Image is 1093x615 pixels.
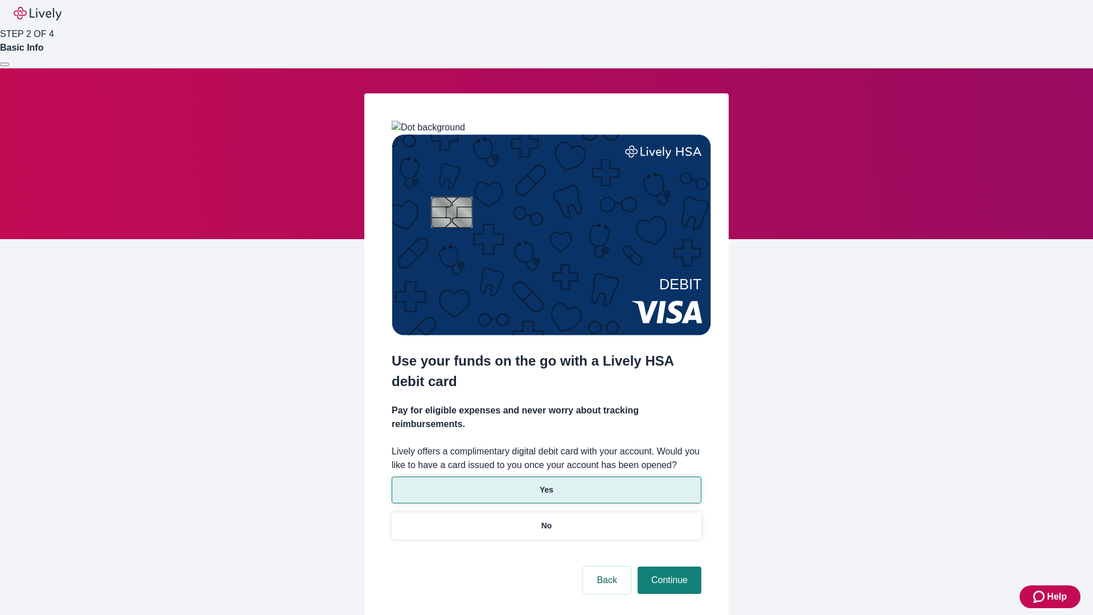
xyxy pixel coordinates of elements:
[392,404,701,431] h4: Pay for eligible expenses and never worry about tracking reimbursements.
[1047,590,1067,604] span: Help
[392,512,701,539] button: No
[541,520,552,532] p: No
[583,567,631,594] button: Back
[540,484,553,496] p: Yes
[392,121,465,134] img: Dot background
[1033,590,1047,604] svg: Zendesk support icon
[14,7,61,20] img: Lively
[638,567,701,594] button: Continue
[1020,585,1080,608] button: Zendesk support iconHelp
[392,477,701,503] button: Yes
[392,134,711,335] img: Debit card
[392,445,701,472] label: Lively offers a complimentary digital debit card with your account. Would you like to have a card...
[392,351,701,392] h2: Use your funds on the go with a Lively HSA debit card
